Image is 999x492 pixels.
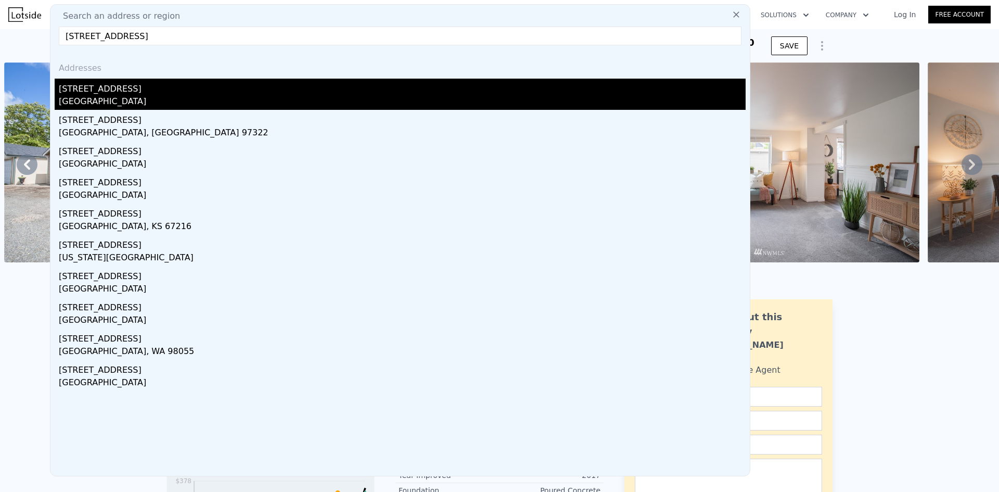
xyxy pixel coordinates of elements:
[59,283,746,297] div: [GEOGRAPHIC_DATA]
[59,314,746,329] div: [GEOGRAPHIC_DATA]
[59,235,746,251] div: [STREET_ADDRESS]
[4,62,304,262] img: Sale: 123576237 Parcel: 101159053
[59,172,746,189] div: [STREET_ADDRESS]
[59,189,746,204] div: [GEOGRAPHIC_DATA]
[59,251,746,266] div: [US_STATE][GEOGRAPHIC_DATA]
[59,127,746,141] div: [GEOGRAPHIC_DATA], [GEOGRAPHIC_DATA] 97322
[59,204,746,220] div: [STREET_ADDRESS]
[59,158,746,172] div: [GEOGRAPHIC_DATA]
[59,110,746,127] div: [STREET_ADDRESS]
[55,54,746,79] div: Addresses
[59,360,746,376] div: [STREET_ADDRESS]
[59,329,746,345] div: [STREET_ADDRESS]
[8,7,41,22] img: Lotside
[59,27,741,45] input: Enter an address, city, region, neighborhood or zip code
[175,477,191,485] tspan: $378
[59,266,746,283] div: [STREET_ADDRESS]
[706,339,822,364] div: [PERSON_NAME] Bahadur
[59,297,746,314] div: [STREET_ADDRESS]
[59,79,746,95] div: [STREET_ADDRESS]
[619,62,919,262] img: Sale: 123576237 Parcel: 101159053
[812,35,832,56] button: Show Options
[59,141,746,158] div: [STREET_ADDRESS]
[928,6,991,23] a: Free Account
[881,9,928,20] a: Log In
[59,376,746,391] div: [GEOGRAPHIC_DATA]
[771,36,808,55] button: SAVE
[817,6,877,24] button: Company
[59,345,746,360] div: [GEOGRAPHIC_DATA], WA 98055
[55,10,180,22] span: Search an address or region
[706,310,822,339] div: Ask about this property
[752,6,817,24] button: Solutions
[59,220,746,235] div: [GEOGRAPHIC_DATA], KS 67216
[59,95,746,110] div: [GEOGRAPHIC_DATA]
